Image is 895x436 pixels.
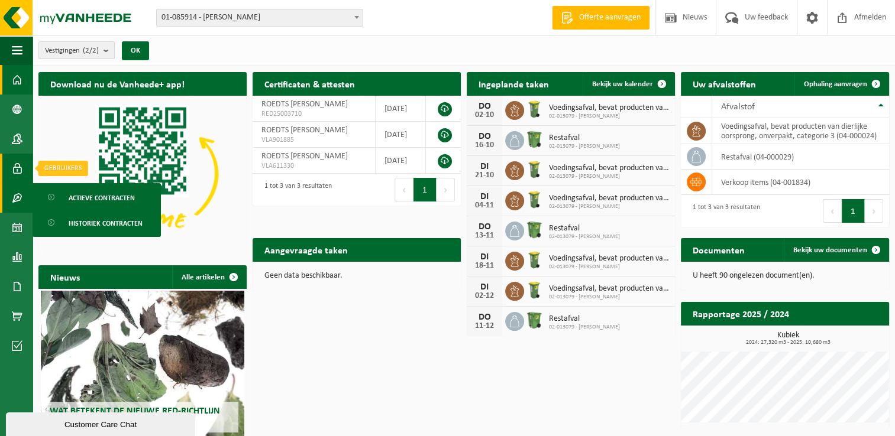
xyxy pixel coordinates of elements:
count: (2/2) [83,47,99,54]
div: 21-10 [473,171,496,180]
div: 11-12 [473,322,496,330]
a: Bekijk rapportage [801,325,888,349]
span: ROEDTS [PERSON_NAME] [261,100,348,109]
span: 02-013079 - [PERSON_NAME] [549,203,669,210]
a: Offerte aanvragen [552,6,650,30]
div: 18-11 [473,262,496,270]
span: 01-085914 - ROEDTS KRISTOF BAKKERIJ - MOERKERKE [157,9,363,26]
span: 02-013079 - [PERSON_NAME] [549,263,669,271]
td: [DATE] [376,96,426,122]
img: WB-0140-HPE-GN-50 [524,99,544,119]
div: 02-10 [473,111,496,119]
span: 2024: 27,320 m3 - 2025: 10,680 m3 [687,340,889,346]
div: DI [473,252,496,262]
span: Voedingsafval, bevat producten van dierlijke oorsprong, onverpakt, categorie 3 [549,194,669,203]
h2: Ingeplande taken [467,72,561,95]
div: DO [473,132,496,141]
img: WB-0370-HPE-GN-50 [524,220,544,240]
span: ROEDTS [PERSON_NAME] [261,152,348,161]
span: Actieve contracten [69,187,135,209]
img: WB-0140-HPE-GN-50 [524,250,544,270]
button: Vestigingen(2/2) [38,41,115,59]
span: Restafval [549,134,620,143]
span: Restafval [549,314,620,324]
img: WB-0140-HPE-GN-50 [524,160,544,180]
td: verkoop items (04-001834) [712,170,889,195]
h2: Uw afvalstoffen [681,72,768,95]
div: DI [473,282,496,292]
td: restafval (04-000029) [712,144,889,170]
span: 02-013079 - [PERSON_NAME] [549,113,669,120]
div: DO [473,102,496,111]
div: DI [473,162,496,171]
img: WB-0370-HPE-GN-50 [524,310,544,330]
p: Geen data beschikbaar. [264,272,449,280]
span: Ophaling aanvragen [804,80,867,88]
h2: Aangevraagde taken [253,238,360,261]
div: 16-10 [473,141,496,149]
a: Alle artikelen [172,265,245,289]
a: Ophaling aanvragen [794,72,888,96]
div: 1 tot 3 van 3 resultaten [687,198,760,224]
button: 1 [842,199,865,223]
div: 04-11 [473,201,496,210]
button: Previous [395,178,413,201]
button: 1 [413,178,437,201]
td: voedingsafval, bevat producten van dierlijke oorsprong, onverpakt, categorie 3 (04-000024) [712,118,889,144]
span: Bekijk uw documenten [793,246,867,254]
div: 02-12 [473,292,496,300]
span: Voedingsafval, bevat producten van dierlijke oorsprong, onverpakt, categorie 3 [549,164,669,173]
span: Offerte aanvragen [576,12,644,24]
span: 02-013079 - [PERSON_NAME] [549,143,620,150]
span: Voedingsafval, bevat producten van dierlijke oorsprong, onverpakt, categorie 3 [549,103,669,113]
a: Bekijk uw documenten [784,238,888,262]
span: 02-013079 - [PERSON_NAME] [549,173,669,180]
td: [DATE] [376,148,426,174]
h2: Nieuws [38,265,92,288]
span: ROEDTS [PERSON_NAME] [261,126,348,135]
span: VLA901885 [261,135,366,145]
div: 1 tot 3 van 3 resultaten [259,177,332,203]
span: Historiek contracten [69,212,143,235]
img: WB-0140-HPE-GN-50 [524,190,544,210]
button: Next [437,178,455,201]
img: WB-0140-HPE-GN-50 [524,280,544,300]
span: 01-085914 - ROEDTS KRISTOF BAKKERIJ - MOERKERKE [156,9,363,27]
span: 02-013079 - [PERSON_NAME] [549,233,620,240]
span: Vestigingen [45,42,99,60]
h2: Download nu de Vanheede+ app! [38,72,196,95]
span: Voedingsafval, bevat producten van dierlijke oorsprong, onverpakt, categorie 3 [549,254,669,263]
a: Actieve contracten [35,186,158,209]
td: [DATE] [376,122,426,148]
span: Wat betekent de nieuwe RED-richtlijn voor u als klant? [50,406,220,427]
button: Previous [823,199,842,223]
h2: Certificaten & attesten [253,72,367,95]
h2: Documenten [681,238,757,261]
img: WB-0370-HPE-GN-50 [524,129,544,149]
a: Historiek contracten [35,212,158,234]
p: U heeft 90 ongelezen document(en). [693,272,877,280]
div: 13-11 [473,232,496,240]
img: Download de VHEPlus App [38,96,247,252]
button: Next [865,199,883,223]
span: Bekijk uw kalender [592,80,653,88]
span: Afvalstof [721,102,755,112]
a: Bekijk uw kalender [583,72,674,96]
span: Restafval [549,224,620,233]
div: DI [473,192,496,201]
iframe: chat widget [6,410,198,436]
span: 02-013079 - [PERSON_NAME] [549,294,669,301]
span: RED25003710 [261,109,366,119]
h3: Kubiek [687,331,889,346]
div: DO [473,222,496,232]
div: DO [473,313,496,322]
span: 02-013079 - [PERSON_NAME] [549,324,620,331]
button: OK [122,41,149,60]
h2: Rapportage 2025 / 2024 [681,302,801,325]
span: VLA611330 [261,161,366,171]
span: Voedingsafval, bevat producten van dierlijke oorsprong, onverpakt, categorie 3 [549,284,669,294]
